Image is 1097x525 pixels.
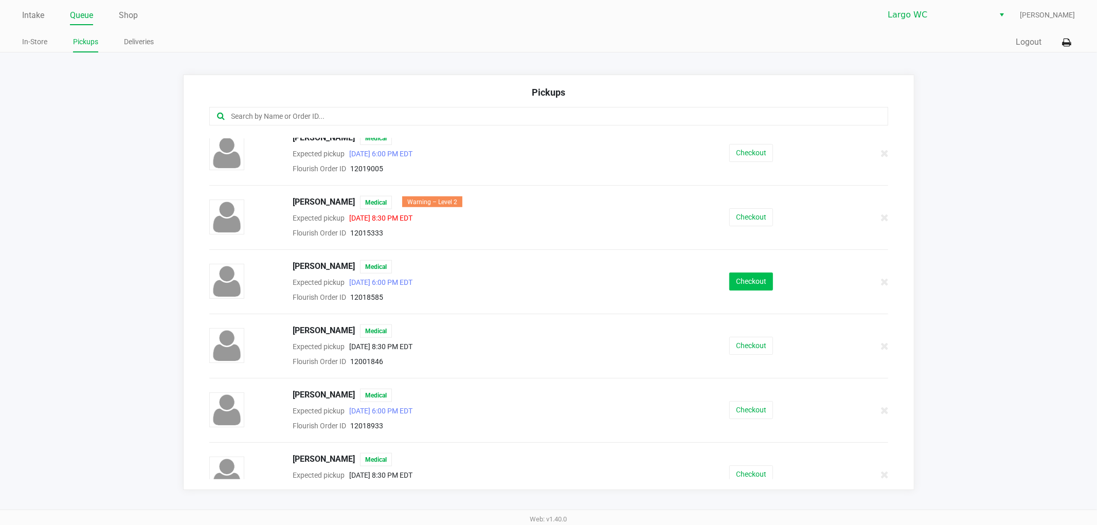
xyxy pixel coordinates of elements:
span: Expected pickup [293,278,345,286]
span: Medical [360,389,392,402]
a: In-Store [22,35,47,48]
span: [DATE] 6:00 PM EDT [345,407,412,415]
span: Flourish Order ID [293,357,346,366]
a: Shop [119,8,138,23]
span: [DATE] 6:00 PM EDT [345,150,412,158]
span: Expected pickup [293,407,345,415]
span: Web: v1.40.0 [530,515,567,523]
span: 12019005 [350,165,383,173]
span: 12001846 [350,357,383,366]
input: Search by Name or Order ID... [230,111,826,122]
span: Expected pickup [293,471,345,479]
button: Select [994,6,1009,24]
span: Expected pickup [293,342,345,351]
span: [PERSON_NAME] [293,324,355,338]
div: Warning – Level 2 [402,196,462,207]
a: Deliveries [124,35,154,48]
span: Expected pickup [293,150,345,158]
a: Queue [70,8,93,23]
button: Logout [1016,36,1041,48]
span: [PERSON_NAME] [293,389,355,402]
button: Checkout [729,273,773,291]
span: [DATE] 6:00 PM EDT [345,278,412,286]
a: Pickups [73,35,98,48]
span: Pickups [532,87,565,98]
span: Medical [360,196,392,209]
span: [DATE] 8:30 PM EDT [345,471,412,479]
span: [PERSON_NAME] [1020,10,1075,21]
span: Expected pickup [293,214,345,222]
span: Flourish Order ID [293,422,346,430]
span: Medical [360,132,392,145]
span: [PERSON_NAME] [293,260,355,274]
span: [PERSON_NAME] [293,196,355,209]
button: Checkout [729,401,773,419]
span: [PERSON_NAME] [293,132,355,145]
a: Intake [22,8,44,23]
span: Largo WC [888,9,988,21]
span: Flourish Order ID [293,229,346,237]
span: 12015333 [350,229,383,237]
span: [PERSON_NAME] [293,453,355,466]
span: Flourish Order ID [293,165,346,173]
span: 12018933 [350,422,383,430]
button: Checkout [729,337,773,355]
button: Checkout [729,144,773,162]
span: Flourish Order ID [293,293,346,301]
span: Medical [360,453,392,466]
button: Checkout [729,465,773,483]
span: 12018585 [350,293,383,301]
span: [DATE] 8:30 PM EDT [345,342,412,351]
button: Checkout [729,208,773,226]
span: Medical [360,324,392,338]
span: [DATE] 8:30 PM EDT [345,214,412,222]
span: Medical [360,260,392,274]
